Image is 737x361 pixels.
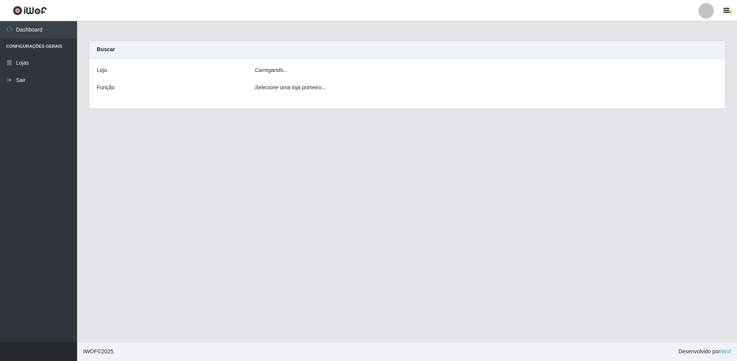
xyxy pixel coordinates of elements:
i: Selecione uma loja primeiro... [255,84,326,90]
i: Carregando... [255,67,288,73]
img: CoreUI Logo [13,6,47,15]
span: Desenvolvido por [678,348,731,356]
a: iWof [720,348,731,354]
span: IWOF [83,348,98,354]
label: Loja [97,66,107,74]
span: © 2025 . [83,348,115,356]
label: Função [97,84,115,92]
strong: Buscar [97,46,115,52]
